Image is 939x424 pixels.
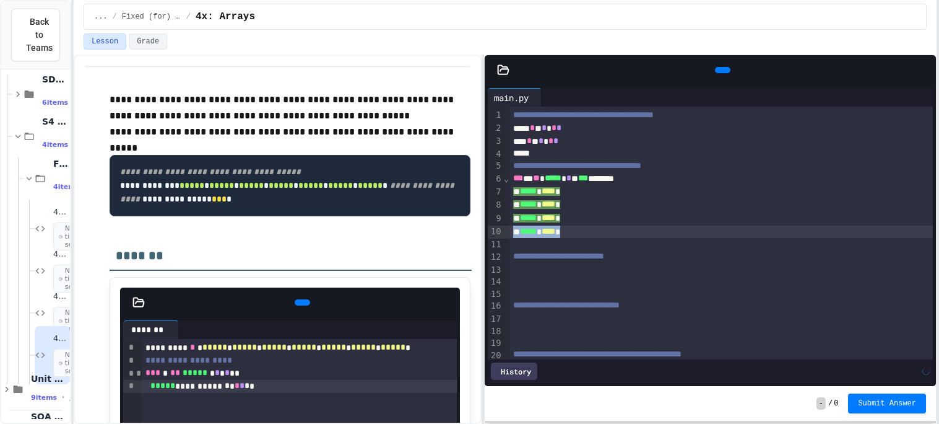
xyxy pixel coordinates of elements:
button: Back to Teams [11,9,60,61]
div: 10 [488,226,503,239]
span: No time set [53,307,90,335]
div: 13 [488,264,503,276]
span: S4 > Iteration [42,116,67,127]
span: / [828,399,833,409]
div: 19 [488,337,503,350]
span: 4 items [53,183,79,191]
div: 14 [488,276,503,288]
div: 18 [488,325,503,338]
span: ... [94,12,108,22]
div: 12 [488,251,503,264]
button: Submit Answer [848,394,926,413]
span: Submit Answer [858,399,916,409]
span: SD3: Selection (Complex IFs) [42,74,67,85]
div: 4 [488,148,503,161]
span: Back to Teams [26,15,53,55]
span: Fold line [503,174,509,183]
div: 9 [488,213,503,226]
div: 15 [488,288,503,301]
div: main.py [488,88,542,107]
span: 6 items [42,99,68,107]
div: 2 [488,122,503,135]
span: 2h total [69,389,87,405]
span: 4x: Arrays [196,9,255,24]
span: Fixed (for) loop [53,158,67,169]
span: No time set [53,265,90,293]
div: 5 [488,160,503,173]
span: 9 items [31,394,57,402]
div: 16 [488,300,503,313]
div: 1 [488,109,503,122]
div: 8 [488,199,503,213]
span: 4x: Arrays [53,333,67,344]
span: / [186,12,191,22]
span: Unit 1 > Web Design [31,373,67,384]
div: 11 [488,239,503,251]
span: 4b Fixed FOR loops: Archery [53,249,67,260]
div: 3 [488,135,503,148]
div: main.py [488,91,535,104]
div: 7 [488,186,503,200]
span: / [113,12,117,22]
button: Lesson [84,33,126,50]
span: 4c Fixed FOR loops: Stationery Order [53,291,67,302]
span: No time set [53,223,90,251]
div: 17 [488,313,503,325]
span: No time set [53,349,90,378]
span: Fixed (for) loop [122,12,181,22]
span: SQA Assignments [31,411,67,422]
div: History [491,363,537,380]
span: 0 [834,399,838,409]
span: 4 items [42,141,68,149]
span: • [62,392,64,402]
span: 4a: Need for Loops [53,207,67,218]
button: Grade [129,33,167,50]
div: 20 [488,350,503,363]
div: 6 [488,173,503,186]
span: - [816,397,826,410]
